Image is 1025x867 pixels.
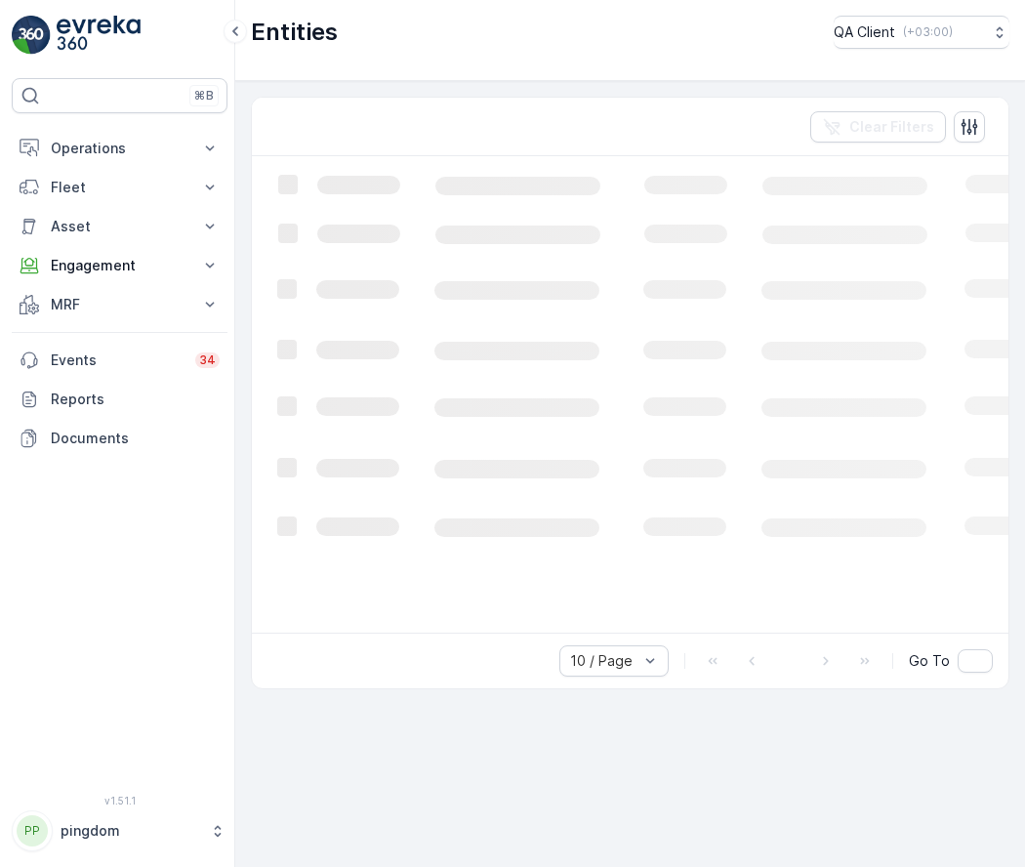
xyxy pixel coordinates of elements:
[199,352,216,368] p: 34
[251,17,338,48] p: Entities
[51,178,188,197] p: Fleet
[51,295,188,314] p: MRF
[903,24,953,40] p: ( +03:00 )
[12,341,227,380] a: Events34
[834,22,895,42] p: QA Client
[51,351,184,370] p: Events
[17,815,48,846] div: PP
[51,139,188,158] p: Operations
[51,429,220,448] p: Documents
[12,419,227,458] a: Documents
[909,651,950,671] span: Go To
[12,129,227,168] button: Operations
[194,88,214,103] p: ⌘B
[12,16,51,55] img: logo
[834,16,1009,49] button: QA Client(+03:00)
[57,16,141,55] img: logo_light-DOdMpM7g.png
[849,117,934,137] p: Clear Filters
[12,285,227,324] button: MRF
[810,111,946,143] button: Clear Filters
[51,217,188,236] p: Asset
[51,256,188,275] p: Engagement
[51,390,220,409] p: Reports
[12,810,227,851] button: PPpingdom
[61,821,200,841] p: pingdom
[12,380,227,419] a: Reports
[12,168,227,207] button: Fleet
[12,795,227,806] span: v 1.51.1
[12,246,227,285] button: Engagement
[12,207,227,246] button: Asset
